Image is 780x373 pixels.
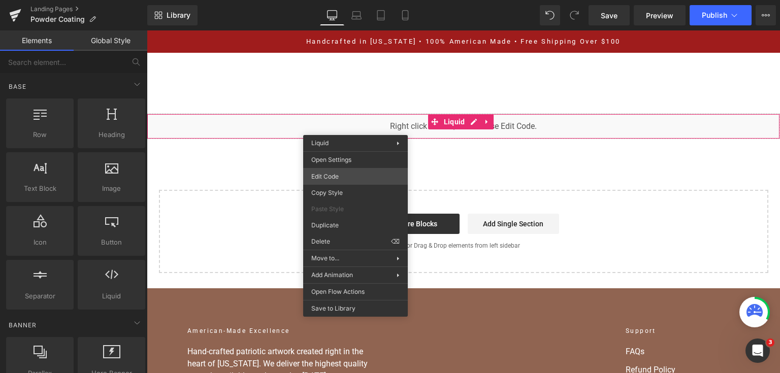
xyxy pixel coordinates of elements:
[311,254,397,263] span: Move to...
[564,5,584,25] button: Redo
[756,5,776,25] button: More
[81,237,142,248] span: Button
[311,221,400,230] span: Duplicate
[393,5,417,25] a: Mobile
[311,155,400,164] span: Open Settings
[311,270,397,280] span: Add Animation
[81,183,142,194] span: Image
[311,205,400,214] span: Paste Style
[74,30,147,51] a: Global Style
[41,296,234,305] h2: American-Made Excellence
[634,5,686,25] a: Preview
[321,183,412,204] a: Add Single Section
[81,291,142,301] span: Liquid
[295,84,321,99] span: Liquid
[9,237,71,248] span: Icon
[391,237,400,246] span: ⌫
[766,338,774,347] span: 3
[311,304,400,313] span: Save to Library
[311,287,400,296] span: Open Flow Actions
[9,183,71,194] span: Text Block
[320,5,344,25] a: Desktop
[311,237,391,246] span: Delete
[28,212,605,219] p: or Drag & Drop elements from left sidebar
[479,315,593,327] a: FAQs
[311,172,400,181] span: Edit Code
[479,333,593,346] a: Refund Policy
[334,84,347,99] a: Expand / Collapse
[479,296,593,305] h2: Support
[311,139,329,147] span: Liquid
[601,10,617,21] span: Save
[646,10,673,21] span: Preview
[8,82,27,91] span: Base
[30,5,147,13] a: Landing Pages
[147,5,198,25] a: New Library
[702,11,727,19] span: Publish
[9,129,71,140] span: Row
[540,5,560,25] button: Undo
[30,15,85,23] span: Powder Coating
[41,315,234,352] p: Hand-crafted patriotic artwork created right in the heart of [US_STATE]. We deliver the highest q...
[167,11,190,20] span: Library
[81,129,142,140] span: Heading
[9,291,71,301] span: Separator
[311,188,400,197] span: Copy Style
[8,320,38,330] span: Banner
[690,5,752,25] button: Publish
[369,5,393,25] a: Tablet
[344,5,369,25] a: Laptop
[745,338,770,363] iframe: Intercom live chat
[159,7,474,15] a: Handcrafted in [US_STATE] • 100% American Made • Free Shipping Over $100
[221,183,313,204] a: Explore Blocks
